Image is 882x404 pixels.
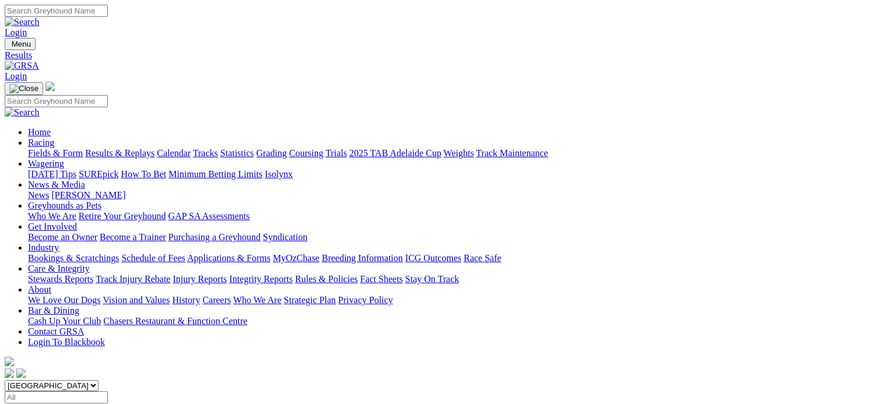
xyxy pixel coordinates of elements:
a: Login [5,71,27,81]
a: Chasers Restaurant & Function Centre [103,316,247,326]
img: logo-grsa-white.png [5,357,14,366]
a: Contact GRSA [28,326,84,336]
input: Search [5,5,108,17]
a: [DATE] Tips [28,169,76,179]
a: Syndication [263,232,307,242]
button: Toggle navigation [5,82,43,95]
a: Applications & Forms [187,253,270,263]
a: Who We Are [28,211,76,221]
div: Industry [28,253,877,264]
a: Care & Integrity [28,264,90,273]
a: [PERSON_NAME] [51,190,125,200]
a: Fact Sheets [360,274,403,284]
a: GAP SA Assessments [168,211,250,221]
a: We Love Our Dogs [28,295,100,305]
a: Minimum Betting Limits [168,169,262,179]
a: Isolynx [265,169,293,179]
a: Track Injury Rebate [96,274,170,284]
a: Cash Up Your Club [28,316,101,326]
a: 2025 TAB Adelaide Cup [349,148,441,158]
a: Stewards Reports [28,274,93,284]
img: Search [5,107,40,118]
div: Get Involved [28,232,877,243]
a: Retire Your Greyhound [79,211,166,221]
a: About [28,284,51,294]
a: Grading [256,148,287,158]
img: facebook.svg [5,368,14,378]
a: News & Media [28,180,85,189]
a: Greyhounds as Pets [28,201,101,210]
a: Become an Owner [28,232,97,242]
a: News [28,190,49,200]
a: Careers [202,295,231,305]
input: Select date [5,391,108,403]
div: Care & Integrity [28,274,877,284]
a: Track Maintenance [476,148,548,158]
a: Login To Blackbook [28,337,105,347]
a: Rules & Policies [295,274,358,284]
a: Strategic Plan [284,295,336,305]
a: Coursing [289,148,324,158]
div: News & Media [28,190,877,201]
a: Results [5,50,877,61]
a: Weights [444,148,474,158]
img: logo-grsa-white.png [45,82,55,91]
a: History [172,295,200,305]
input: Search [5,95,108,107]
a: Bar & Dining [28,305,79,315]
a: Vision and Values [103,295,170,305]
a: Calendar [157,148,191,158]
a: Who We Are [233,295,282,305]
img: Search [5,17,40,27]
div: Bar & Dining [28,316,877,326]
a: MyOzChase [273,253,319,263]
img: GRSA [5,61,39,71]
div: Racing [28,148,877,159]
a: Results & Replays [85,148,154,158]
a: Industry [28,243,59,252]
button: Toggle navigation [5,38,36,50]
img: twitter.svg [16,368,26,378]
span: Menu [12,40,31,48]
a: Wagering [28,159,64,168]
a: Bookings & Scratchings [28,253,119,263]
a: Integrity Reports [229,274,293,284]
a: Become a Trainer [100,232,166,242]
a: Home [28,127,51,137]
a: Privacy Policy [338,295,393,305]
div: About [28,295,877,305]
a: Race Safe [463,253,501,263]
a: Breeding Information [322,253,403,263]
a: Injury Reports [173,274,227,284]
a: Login [5,27,27,37]
a: Schedule of Fees [121,253,185,263]
a: Get Involved [28,222,77,231]
a: Stay On Track [405,274,459,284]
a: How To Bet [121,169,167,179]
img: Close [9,84,38,93]
div: Greyhounds as Pets [28,211,877,222]
a: ICG Outcomes [405,253,461,263]
a: Purchasing a Greyhound [168,232,261,242]
a: SUREpick [79,169,118,179]
a: Tracks [193,148,218,158]
a: Racing [28,138,54,147]
a: Fields & Form [28,148,83,158]
div: Wagering [28,169,877,180]
a: Statistics [220,148,254,158]
a: Trials [325,148,347,158]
